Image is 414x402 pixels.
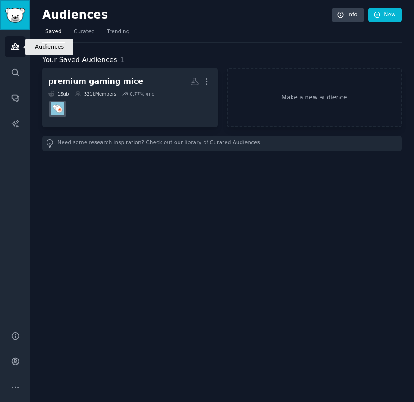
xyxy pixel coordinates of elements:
span: Trending [107,28,129,36]
span: Your Saved Audiences [42,55,117,65]
div: premium gaming mice [48,76,143,87]
a: Curated [71,25,98,43]
a: Saved [42,25,65,43]
a: New [368,8,402,22]
span: Curated [74,28,95,36]
div: 0.77 % /mo [130,91,154,97]
div: 1 Sub [48,91,69,97]
span: Saved [45,28,62,36]
span: 1 [120,56,125,64]
a: Info [332,8,364,22]
a: premium gaming mice1Sub321kMembers0.77% /moMouseReview [42,68,218,127]
a: Trending [104,25,132,43]
img: MouseReview [51,102,64,115]
div: Need some research inspiration? Check out our library of [42,136,402,151]
h2: Audiences [42,8,332,22]
img: GummySearch logo [5,8,25,23]
div: 321k Members [75,91,116,97]
a: Curated Audiences [210,139,260,148]
a: Make a new audience [227,68,402,127]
